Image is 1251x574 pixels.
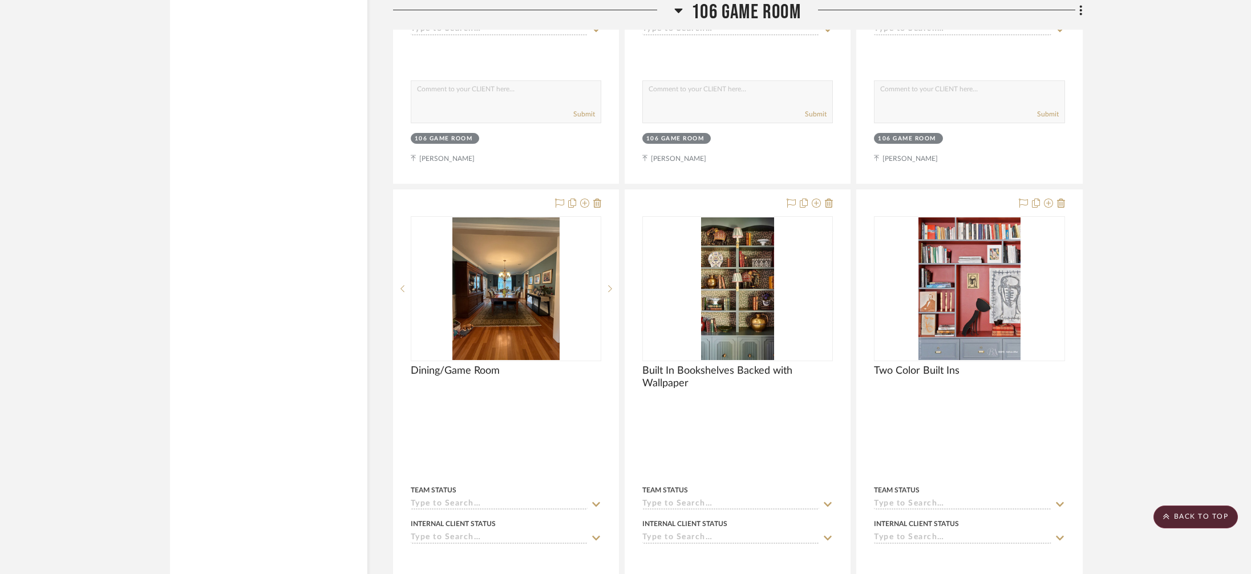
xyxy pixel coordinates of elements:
span: Two Color Built Ins [874,365,959,377]
span: Dining/Game Room [411,365,500,377]
img: Two Color Built Ins [918,217,1021,360]
div: Team Status [411,485,456,495]
input: Type to Search… [642,533,819,544]
input: Type to Search… [874,499,1051,510]
input: Type to Search… [411,499,588,510]
input: Type to Search… [642,25,819,35]
div: Team Status [642,485,688,495]
button: Submit [805,109,827,119]
div: 106 Game Room [878,135,936,143]
button: Submit [1037,109,1059,119]
img: Built In Bookshelves Backed with Wallpaper [701,217,774,360]
input: Type to Search… [411,25,588,35]
input: Type to Search… [874,533,1051,544]
div: Internal Client Status [411,519,496,529]
div: 0 [643,217,832,361]
div: Team Status [874,485,920,495]
div: Internal Client Status [642,519,727,529]
input: Type to Search… [411,533,588,544]
div: 106 Game Room [646,135,705,143]
button: Submit [573,109,595,119]
scroll-to-top-button: BACK TO TOP [1153,506,1238,528]
div: Internal Client Status [874,519,959,529]
img: Dining/Game Room [452,217,560,360]
input: Type to Search… [874,25,1051,35]
div: 106 Game Room [415,135,473,143]
span: Built In Bookshelves Backed with Wallpaper [642,365,833,390]
input: Type to Search… [642,499,819,510]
